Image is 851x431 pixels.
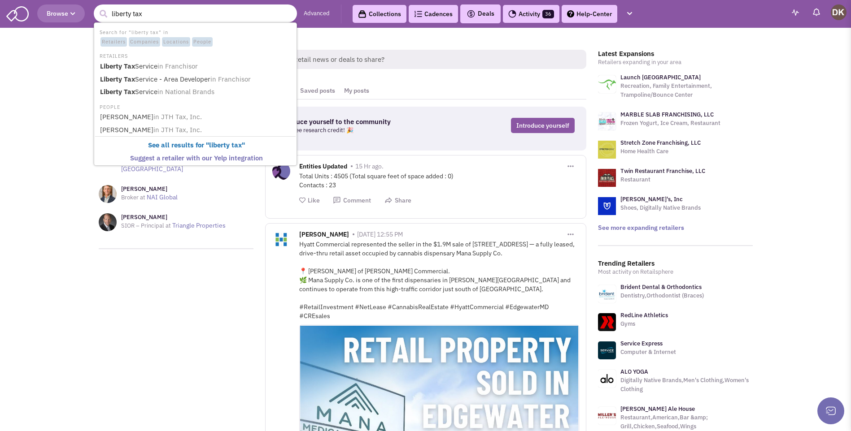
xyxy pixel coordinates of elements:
[192,37,213,47] span: People
[97,152,295,164] a: Suggest a retailer with our Yelp integration
[598,259,753,267] h3: Trending Retailers
[358,10,367,18] img: icon-collection-lavender-black.svg
[95,27,296,47] li: Search for "liberty tax" in
[210,75,251,83] span: in Franchisor
[121,222,171,229] span: SIOR – Principal at
[467,9,494,17] span: Deals
[100,62,135,70] b: Liberty Tax
[831,4,847,20] img: Donnie Keller
[121,194,145,201] span: Broker at
[6,4,29,22] img: SmartAdmin
[620,119,720,128] p: Frozen Yogurt, Ice Cream, Restaurant
[47,9,75,17] span: Browse
[153,125,202,134] span: in JTH Tax, Inc.
[95,51,296,60] li: RETAILERS
[97,86,295,98] a: Liberty TaxServicein National Brands
[598,224,684,232] a: See more expanding retailers
[620,111,714,118] a: MARBLE SLAB FRANCHISING, LLC
[129,37,160,47] span: Companies
[620,147,701,156] p: Home Health Care
[172,221,226,229] a: Triangle Properties
[153,112,202,121] span: in JTH Tax, Inc.
[467,9,476,19] img: icon-deals.svg
[209,141,242,149] b: liberty tax
[299,162,347,172] span: Entities Updated
[121,147,240,173] a: Colliers International - [US_STATE], [GEOGRAPHIC_DATA]
[299,196,320,205] button: Like
[100,37,127,47] span: Retailers
[620,139,701,147] a: Stretch Zone Franchising, LLC
[100,75,135,83] b: Liberty Tax
[620,368,648,375] a: ALO YOGA
[598,141,616,159] img: logo
[620,283,702,291] a: Brident Dental & Orthodontics
[353,5,406,23] a: Collections
[340,82,374,99] a: My posts
[620,167,705,175] a: Twin Restaurant Franchise, LLC
[620,195,683,203] a: [PERSON_NAME]'s, Inc
[130,154,263,162] b: Suggest a retailer with our Yelp integration
[598,112,616,130] img: logo
[598,197,616,215] img: logo
[308,196,320,204] span: Like
[620,376,753,394] p: Digitally Native Brands,Men's Clothing,Women's Clothing
[148,141,245,149] b: See all results for " "
[121,185,178,193] h3: [PERSON_NAME]
[299,172,579,190] div: Total Units : 4505 (Total square feet of space added : 0) Contacts : 23
[598,75,616,93] img: logo
[355,162,384,170] span: 15 Hr ago.
[97,73,295,86] a: Liberty TaxService - Area Developerin Franchisor
[542,10,554,18] span: 36
[276,118,446,126] h3: Introduce yourself to the community
[620,82,753,99] p: Recreation, Family Entertainment, Trampoline/Bounce Center
[333,196,371,205] button: Comment
[97,60,295,73] a: Liberty TaxServicein Franchisor
[620,413,753,431] p: Restaurant,American,Bar &amp; Grill,Chicken,Seafood,Wings
[620,405,695,413] a: [PERSON_NAME] Ale House
[598,407,616,425] img: millersalehouse.com
[598,58,753,67] p: Retailers expanding in your area
[100,87,135,96] b: Liberty Tax
[97,111,295,123] a: [PERSON_NAME]in JTH Tax, Inc.
[121,213,226,221] h3: [PERSON_NAME]
[304,9,330,18] a: Advanced
[464,8,497,20] button: Deals
[598,50,753,58] h3: Latest Expansions
[409,5,458,23] a: Cadences
[162,37,190,47] span: Locations
[97,124,295,136] a: [PERSON_NAME]in JTH Tax, Inc.
[598,370,616,388] img: www.aloyoga.com
[384,196,411,205] button: Share
[95,102,296,111] li: PEOPLE
[147,193,178,201] a: NAI Global
[562,5,617,23] a: Help-Center
[511,118,575,133] a: Introduce yourself
[620,319,668,328] p: Gyms
[97,139,295,151] a: See all results for "liberty tax"
[620,203,701,212] p: Shoes, Digitally Native Brands
[620,340,663,347] a: Service Express
[157,87,214,96] span: in National Brands
[620,311,668,319] a: RedLine Athletics
[299,230,349,241] span: [PERSON_NAME]
[357,230,403,238] span: [DATE] 12:55 PM
[598,267,753,276] p: Most activity on Retailsphere
[620,348,676,357] p: Computer & Internet
[567,10,574,17] img: help.png
[620,73,701,81] a: Launch [GEOGRAPHIC_DATA]
[286,50,586,69] span: Retail news or deals to share?
[503,5,559,23] a: Activity36
[157,62,198,70] span: in Franchisor
[508,10,516,18] img: Activity.png
[620,291,704,300] p: Dentistry,Orthodontist (Braces)
[598,169,616,187] img: logo
[276,126,446,135] p: Get a free research credit! 🎉
[414,11,422,17] img: Cadences_logo.png
[299,240,579,320] div: Hyatt Commercial represented the seller in the $1.9M sale of [STREET_ADDRESS] — a fully leased, d...
[296,82,340,99] a: Saved posts
[94,4,297,22] input: Search
[37,4,85,22] button: Browse
[620,175,705,184] p: Restaurant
